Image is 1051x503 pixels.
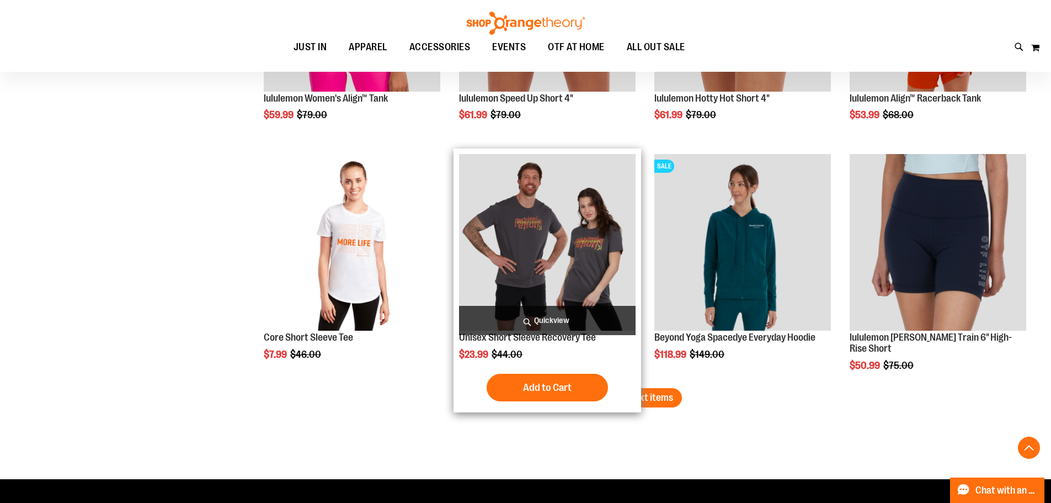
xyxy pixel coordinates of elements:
a: Unisex Short Sleeve Recovery Tee [459,332,596,343]
a: lululemon Hotty Hot Short 4" [654,93,770,104]
button: Add to Cart [487,374,608,401]
span: $50.99 [850,360,882,371]
span: EVENTS [492,35,526,60]
a: Core Short Sleeve Tee [264,332,353,343]
a: Beyond Yoga Spacedye Everyday Hoodie [654,332,815,343]
span: $79.00 [686,109,718,120]
div: product [844,149,1032,399]
span: $7.99 [264,349,289,360]
span: $118.99 [654,349,688,360]
span: $75.00 [883,360,915,371]
div: product [454,149,641,412]
span: ALL OUT SALE [627,35,685,60]
span: Load next items [609,392,673,403]
span: $53.99 [850,109,881,120]
a: Quickview [459,306,636,335]
span: SALE [654,160,674,173]
a: lululemon Speed Up Short 4" [459,93,573,104]
span: $23.99 [459,349,490,360]
span: $61.99 [459,109,489,120]
a: lululemon Women's Align™ Tank [264,93,388,104]
img: Product image for Core Short Sleeve Tee [264,154,440,331]
img: Product image for Unisex Short Sleeve Recovery Tee [459,154,636,331]
a: Product image for Core Short Sleeve Tee [264,154,440,332]
a: lululemon Align™ Racerback Tank [850,93,981,104]
div: product [649,149,836,388]
span: $44.00 [492,349,524,360]
button: Load next items [600,388,682,407]
span: $68.00 [883,109,915,120]
span: OTF AT HOME [548,35,605,60]
img: Product image for lululemon Wunder Train 6" High-Rise Short [850,154,1026,331]
img: Product image for Beyond Yoga Spacedye Everyday Hoodie [654,154,831,331]
span: Add to Cart [523,382,572,394]
button: Back To Top [1018,437,1040,459]
span: $61.99 [654,109,684,120]
a: Product image for Beyond Yoga Spacedye Everyday HoodieSALE [654,154,831,332]
img: Shop Orangetheory [465,12,586,35]
a: Product image for Unisex Short Sleeve Recovery Tee [459,154,636,332]
a: Product image for lululemon Wunder Train 6" High-Rise Short [850,154,1026,332]
span: JUST IN [294,35,327,60]
span: $79.00 [490,109,522,120]
span: $149.00 [690,349,726,360]
div: product [258,149,446,388]
button: Chat with an Expert [950,478,1045,503]
span: APPAREL [349,35,387,60]
span: ACCESSORIES [409,35,471,60]
a: lululemon [PERSON_NAME] Train 6" High-Rise Short [850,332,1012,354]
span: $79.00 [297,109,329,120]
span: Chat with an Expert [975,485,1038,496]
span: $46.00 [290,349,323,360]
span: $59.99 [264,109,295,120]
